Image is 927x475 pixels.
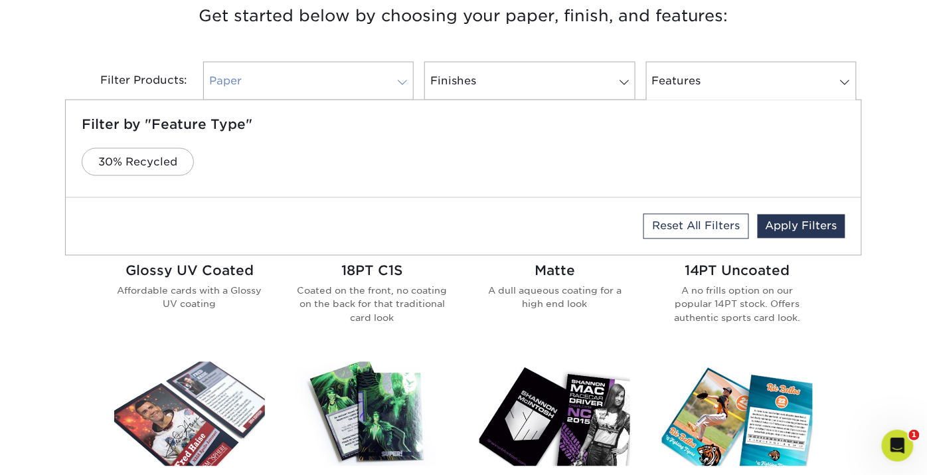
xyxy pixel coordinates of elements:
img: Inline Foil Trading Cards [479,362,630,466]
h5: Filter by "Feature Type" [82,116,845,132]
p: A no frills option on our popular 14PT stock. Offers authentic sports card look. [662,284,813,325]
img: Glossy UV Coated w/ Inline Foil Trading Cards [297,362,448,466]
p: Coated on the front, no coating on the back for that traditional card look [297,284,448,325]
a: 30% Recycled [82,148,194,176]
p: Affordable cards with a Glossy UV coating [114,284,265,312]
a: Finishes [424,62,635,100]
iframe: Google Customer Reviews [3,434,113,470]
a: Paper [203,62,414,100]
p: A dull aqueous coating for a high end look [479,284,630,312]
div: Filter Products: [65,62,198,100]
a: Reset All Filters [643,214,749,239]
a: Apply Filters [758,215,845,238]
iframe: Intercom live chat [882,430,914,462]
h2: 14PT Uncoated [662,263,813,279]
h2: 18PT C1S [297,263,448,279]
h2: Glossy UV Coated [114,263,265,279]
h2: Matte [479,263,630,279]
img: Silk w/ Spot UV Trading Cards [662,362,813,466]
img: Silk Laminated Trading Cards [114,362,265,466]
span: 1 [909,430,920,440]
a: Features [646,62,857,100]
